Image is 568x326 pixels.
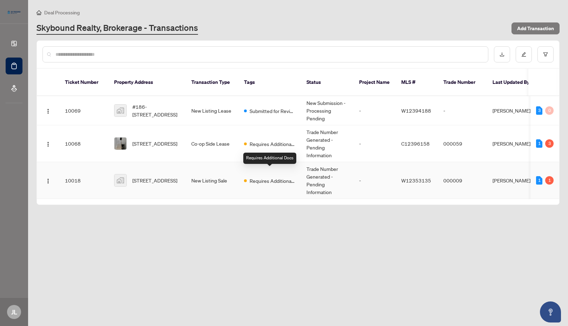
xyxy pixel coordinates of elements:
[186,96,238,125] td: New Listing Lease
[516,46,532,62] button: edit
[301,69,354,96] th: Status
[545,176,554,185] div: 1
[401,177,431,184] span: W12353135
[59,125,108,162] td: 10068
[59,96,108,125] td: 10069
[250,140,295,148] span: Requires Additional Docs
[37,22,198,35] a: Skybound Realty, Brokerage - Transactions
[301,96,354,125] td: New Submission - Processing Pending
[487,96,540,125] td: [PERSON_NAME]
[401,107,431,114] span: W12394188
[132,140,177,147] span: [STREET_ADDRESS]
[114,174,126,186] img: thumbnail-img
[536,106,542,115] div: 3
[250,177,295,185] span: Requires Additional Docs
[354,96,396,125] td: -
[114,105,126,117] img: thumbnail-img
[438,96,487,125] td: -
[108,69,186,96] th: Property Address
[42,175,54,186] button: Logo
[487,69,540,96] th: Last Updated By
[37,10,41,15] span: home
[354,162,396,199] td: -
[114,138,126,149] img: thumbnail-img
[540,301,561,322] button: Open asap
[396,69,438,96] th: MLS #
[45,178,51,184] img: Logo
[186,69,238,96] th: Transaction Type
[543,52,548,57] span: filter
[186,125,238,162] td: Co-op Side Lease
[243,153,296,164] div: Requires Additional Docs
[42,138,54,149] button: Logo
[6,9,22,16] img: logo
[354,125,396,162] td: -
[511,22,560,34] button: Add Transaction
[545,106,554,115] div: 0
[186,162,238,199] td: New Listing Sale
[59,162,108,199] td: 10018
[132,177,177,184] span: [STREET_ADDRESS]
[59,69,108,96] th: Ticket Number
[438,69,487,96] th: Trade Number
[536,139,542,148] div: 1
[44,9,80,16] span: Deal Processing
[487,125,540,162] td: [PERSON_NAME]
[42,105,54,116] button: Logo
[536,176,542,185] div: 1
[250,107,295,115] span: Submitted for Review
[132,103,180,118] span: #186-[STREET_ADDRESS]
[301,162,354,199] td: Trade Number Generated - Pending Information
[438,125,487,162] td: 000059
[401,140,430,147] span: C12396158
[301,125,354,162] td: Trade Number Generated - Pending Information
[11,307,17,317] span: JL
[537,46,554,62] button: filter
[354,69,396,96] th: Project Name
[45,141,51,147] img: Logo
[517,23,554,34] span: Add Transaction
[238,69,301,96] th: Tags
[494,46,510,62] button: download
[545,139,554,148] div: 3
[500,52,504,57] span: download
[487,162,540,199] td: [PERSON_NAME]
[438,162,487,199] td: 000009
[45,108,51,114] img: Logo
[521,52,526,57] span: edit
